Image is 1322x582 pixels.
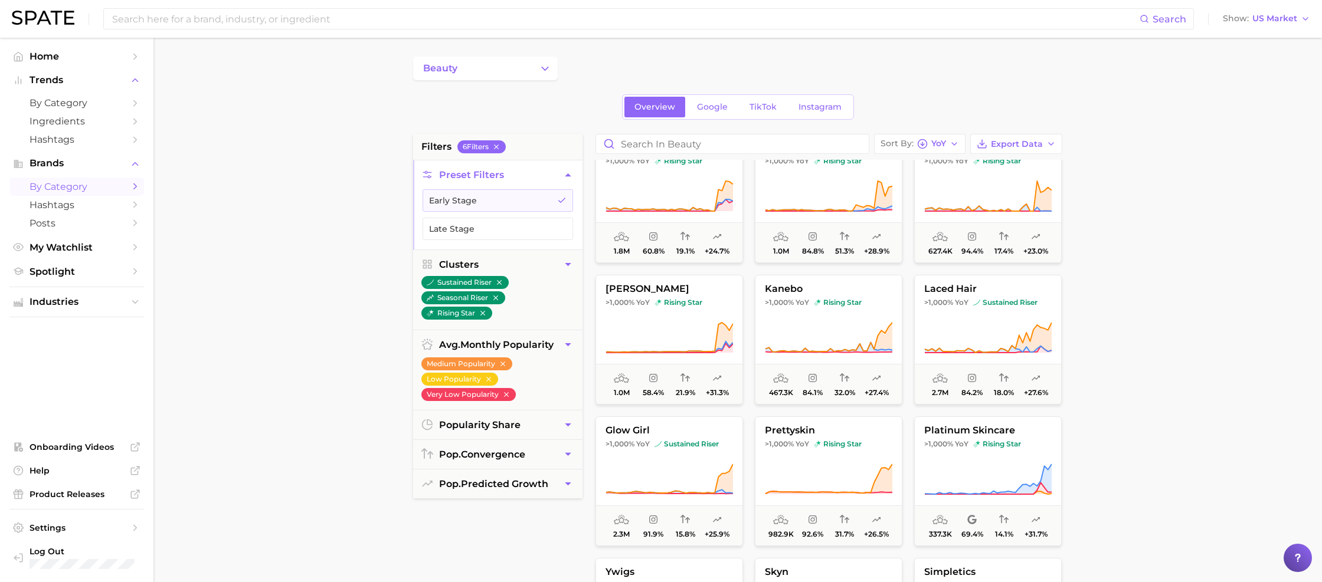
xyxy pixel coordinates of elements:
span: rising star [814,156,862,166]
span: >1,000% [924,298,953,307]
span: Export Data [991,139,1043,149]
span: sustained riser [655,439,719,449]
span: 84.2% [961,389,983,397]
img: rising star [814,440,821,448]
span: Brands [30,158,124,169]
span: ywigs [596,567,742,577]
img: rising star [655,299,662,306]
img: SPATE [12,11,74,25]
span: YoY [931,140,946,147]
button: Sort ByYoY [874,134,966,154]
abbr: popularity index [439,478,461,489]
span: popularity share: Instagram [649,371,658,386]
span: 337.3k [929,530,952,538]
span: Settings [30,522,124,533]
span: TikTok [750,102,777,112]
span: popularity share: Instagram [808,513,817,527]
img: rising star [655,157,662,165]
span: average monthly popularity: Medium Popularity [614,513,629,527]
a: Spotlight [9,262,144,281]
span: Preset Filters [439,169,504,180]
span: by Category [30,97,124,108]
img: sustained riser [973,299,980,306]
span: 2.7m [932,389,948,397]
span: YoY [636,439,650,449]
a: Hashtags [9,196,144,214]
span: popularity convergence: Very Low Convergence [999,230,1009,244]
span: YoY [955,439,968,449]
span: 92.6% [802,530,823,538]
button: rising star [421,307,492,320]
button: Trends [9,71,144,89]
span: rising star [973,156,1021,166]
button: Clusters [413,250,583,279]
span: 58.4% [643,389,664,397]
button: Medium Popularity [421,357,512,370]
img: sustained riser [427,279,434,286]
a: My Watchlist [9,238,144,257]
a: Help [9,462,144,479]
span: +23.0% [1023,247,1048,255]
span: 982.9k [768,530,794,538]
span: average monthly popularity: Medium Popularity [773,230,788,244]
img: rising star [427,310,434,317]
button: pop.convergence [413,440,583,469]
span: average monthly popularity: Medium Popularity [614,371,629,386]
button: prettyskin>1,000% YoYrising starrising star982.9k92.6%31.7%+26.5% [755,416,902,546]
abbr: popularity index [439,449,461,460]
span: +25.9% [705,530,729,538]
a: Overview [624,97,685,117]
span: >1,000% [765,298,794,307]
a: by Category [9,94,144,112]
span: YoY [636,156,650,166]
span: popularity share: Instagram [808,371,817,386]
span: +27.4% [865,389,889,397]
span: Sort By [881,140,914,147]
span: 2.3m [613,530,630,538]
button: Brands [9,154,144,172]
button: Export Data [970,134,1062,154]
span: 467.3k [769,389,793,397]
span: YoY [796,298,809,307]
span: popularity predicted growth: Uncertain [712,371,722,386]
span: >1,000% [606,156,634,165]
span: rising star [655,298,702,307]
button: Very Low Popularity [421,388,516,401]
button: sustained riser [421,276,509,289]
button: brow daddy>1,000% YoYrising starrising star1.0m84.8%51.3%+28.9% [755,133,902,263]
img: rising star [973,157,980,165]
button: jecca blac>1,000% YoYrising starrising star627.4k94.4%17.4%+23.0% [914,133,1062,263]
span: +28.9% [864,247,889,255]
span: 14.1% [995,530,1013,538]
span: >1,000% [924,156,953,165]
span: average monthly popularity: Low Popularity [932,513,948,527]
span: 31.7% [835,530,854,538]
span: >1,000% [765,439,794,448]
span: 51.3% [835,247,854,255]
span: 84.8% [802,247,824,255]
span: popularity convergence: Low Convergence [840,513,849,527]
span: average monthly popularity: Medium Popularity [773,513,788,527]
span: Posts [30,218,124,229]
span: +31.7% [1025,530,1048,538]
span: popularity convergence: Very Low Convergence [999,371,1009,386]
a: TikTok [739,97,787,117]
span: 21.9% [676,389,695,397]
span: 18.0% [994,389,1014,397]
span: YoY [955,156,968,166]
button: Early Stage [423,189,573,212]
span: Overview [634,102,675,112]
span: skyn [755,567,902,577]
span: 94.4% [961,247,983,255]
a: Home [9,47,144,65]
span: 60.8% [643,247,665,255]
span: average monthly popularity: Low Popularity [773,371,788,386]
span: Spotlight [30,266,124,277]
button: platinum skincare>1,000% YoYrising starrising star337.3k69.4%14.1%+31.7% [914,416,1062,546]
a: Log out. Currently logged in with e-mail rachael@diviofficial.com. [9,542,144,573]
span: 69.4% [961,530,983,538]
span: >1,000% [606,298,634,307]
a: Instagram [788,97,852,117]
span: laced hair [915,284,1061,294]
span: popularity share: Instagram [967,371,977,386]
